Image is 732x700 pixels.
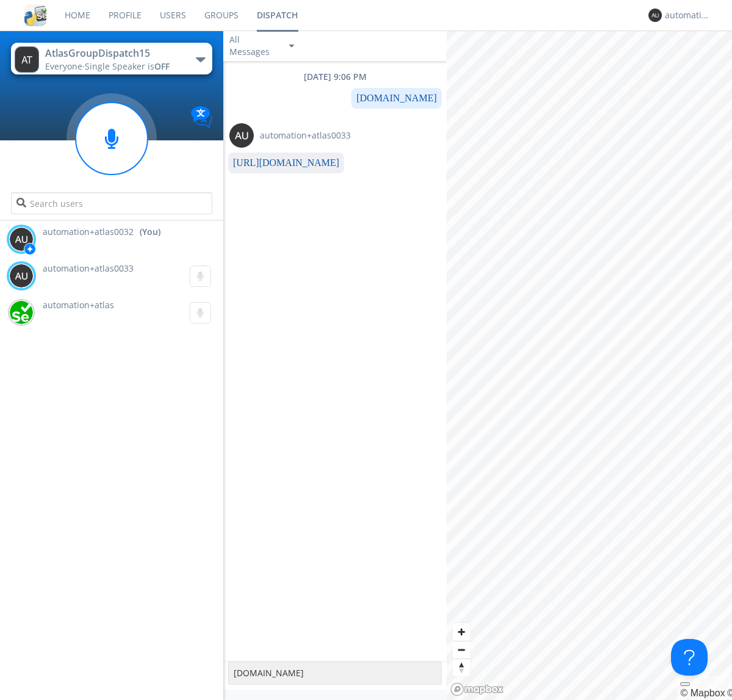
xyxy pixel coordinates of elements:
[43,299,114,311] span: automation+atlas
[260,129,351,142] span: automation+atlas0033
[191,106,212,128] img: Translation enabled
[9,300,34,325] img: d2d01cd9b4174d08988066c6d424eccd
[228,662,442,685] textarea: [DOMAIN_NAME]
[356,93,437,103] a: [DOMAIN_NAME]
[223,71,447,83] div: [DATE] 9:06 PM
[665,9,711,21] div: automation+atlas0032
[450,682,504,696] a: Mapbox logo
[453,659,470,676] button: Reset bearing to north
[43,262,134,274] span: automation+atlas0033
[233,157,339,168] a: [URL][DOMAIN_NAME]
[140,226,160,238] div: (You)
[11,43,212,74] button: AtlasGroupDispatch15Everyone·Single Speaker isOFF
[154,60,170,72] span: OFF
[15,46,39,73] img: 373638.png
[43,226,134,238] span: automation+atlas0032
[229,123,254,148] img: 373638.png
[45,46,182,60] div: AtlasGroupDispatch15
[24,4,46,26] img: cddb5a64eb264b2086981ab96f4c1ba7
[453,623,470,641] button: Zoom in
[9,264,34,288] img: 373638.png
[680,682,690,686] button: Toggle attribution
[671,639,708,676] iframe: Toggle Customer Support
[289,45,294,48] img: caret-down-sm.svg
[45,60,182,73] div: Everyone ·
[680,688,725,698] a: Mapbox
[453,659,470,676] span: Reset bearing to north
[9,227,34,251] img: 373638.png
[648,9,662,22] img: 373638.png
[11,192,212,214] input: Search users
[85,60,170,72] span: Single Speaker is
[453,641,470,659] button: Zoom out
[229,34,278,58] div: All Messages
